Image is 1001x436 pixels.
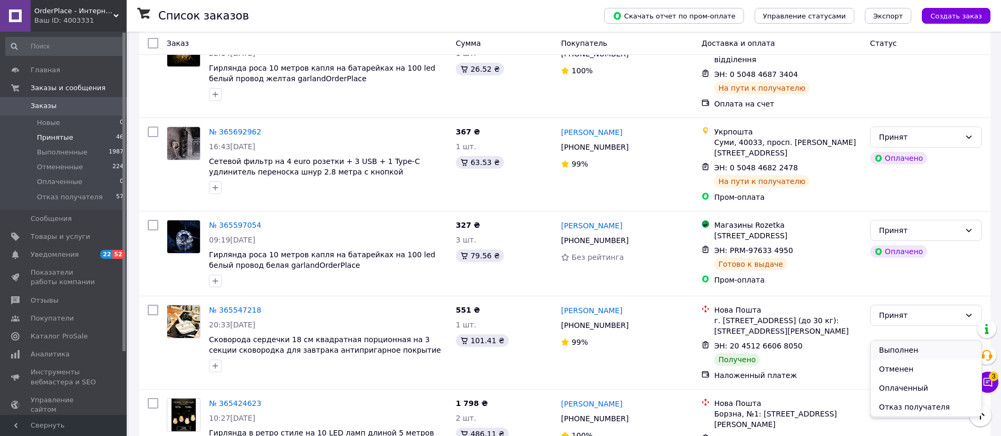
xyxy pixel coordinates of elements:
[37,148,88,157] span: Выполненные
[456,221,480,229] span: 327 ₴
[120,118,123,128] span: 0
[456,236,476,244] span: 3 шт.
[871,398,981,416] li: Отказ получателя
[37,162,83,172] span: Отмененные
[871,360,981,379] li: Отменен
[209,142,255,151] span: 16:43[DATE]
[158,9,249,22] h1: Список заказов
[31,332,88,341] span: Каталог ProSale
[167,39,189,47] span: Заказ
[5,37,125,56] input: Поиск
[456,142,476,151] span: 1 шт.
[714,127,861,137] div: Укрпошта
[714,370,861,381] div: Наложенный платеж
[714,305,861,315] div: Нова Пошта
[559,140,631,154] div: [PHONE_NUMBER]
[763,12,846,20] span: Управление статусами
[167,127,200,160] img: Фото товару
[37,133,73,142] span: Принятые
[167,305,200,338] img: Фото товару
[456,156,504,169] div: 63.53 ₴
[167,398,201,432] a: Фото товару
[701,39,775,47] span: Доставка и оплата
[561,220,622,231] a: [PERSON_NAME]
[112,250,125,259] span: 52
[561,305,622,316] a: [PERSON_NAME]
[209,335,441,354] a: Сковорода сердечки 18 см квадратная порционная на 3 секции сковородка для завтрака антипригарное ...
[209,221,261,229] a: № 365597054
[209,321,255,329] span: 20:33[DATE]
[714,398,861,409] div: Нова Пошта
[571,66,593,75] span: 100%
[209,64,435,83] a: Гирлянда роса 10 метров капля на батарейках на 100 led белый провод желтая garlandOrderPlace
[561,127,622,138] a: [PERSON_NAME]
[456,306,480,314] span: 551 ₴
[879,225,960,236] div: Принят
[209,157,420,187] a: Сетевой фильтр на 4 euro розетки + 3 USB + 1 Type-C удлинитель переноска шнур 2.8 метра с кнопкой...
[714,175,809,188] div: На пути к получателю
[171,399,195,431] img: Фото товару
[714,82,809,94] div: На пути к получателю
[714,163,798,172] span: ЭН: 0 5048 4682 2478
[31,214,72,224] span: Сообщения
[879,309,960,321] div: Принят
[456,249,504,262] div: 79.56 ₴
[456,128,480,136] span: 367 ₴
[714,353,760,366] div: Получено
[714,220,861,230] div: Магазины Rozetka
[714,342,803,350] span: ЭН: 20 4512 6606 8050
[209,250,435,269] a: Гирлянда роса 10 метров капля на батарейках на 100 led белый провод белая garlandOrderPlace
[167,220,200,253] img: Фото товару
[31,395,98,414] span: Управление сайтом
[714,230,861,241] div: [STREET_ADDRESS]
[31,250,79,259] span: Уведомления
[930,12,982,20] span: Создать заказ
[120,177,123,187] span: 0
[31,367,98,386] span: Инструменты вебмастера и SEO
[559,233,631,248] div: [PHONE_NUMBER]
[456,321,476,329] span: 1 шт.
[209,236,255,244] span: 09:19[DATE]
[714,70,798,79] span: ЭН: 0 5048 4687 3404
[31,65,60,75] span: Главная
[571,160,588,168] span: 99%
[209,399,261,408] a: № 365424623
[871,341,981,360] li: Выполнен
[879,131,960,143] div: Принят
[714,315,861,336] div: г. [STREET_ADDRESS] (до 30 кг): [STREET_ADDRESS][PERSON_NAME]
[870,245,927,258] div: Оплачено
[167,305,201,338] a: Фото товару
[31,232,90,241] span: Товары и услуги
[714,137,861,158] div: Суми, 40033, просп. [PERSON_NAME][STREET_ADDRESS]
[714,409,861,430] div: Борзна, №1: [STREET_ADDRESS][PERSON_NAME]
[561,39,607,47] span: Покупатель
[714,192,861,202] div: Пром-оплата
[714,246,793,255] span: ЭН: PRM-97633 4950
[34,16,127,25] div: Ваш ID: 4003331
[561,399,622,409] a: [PERSON_NAME]
[456,39,481,47] span: Сумма
[116,192,123,202] span: 57
[456,334,509,347] div: 101.41 ₴
[37,177,82,187] span: Оплаченные
[714,275,861,285] div: Пром-оплата
[865,8,911,24] button: Экспорт
[109,148,123,157] span: 1987
[209,306,261,314] a: № 365547218
[167,220,201,254] a: Фото товару
[571,253,624,261] span: Без рейтинга
[871,379,981,398] li: Оплаченный
[922,8,990,24] button: Создать заказ
[613,11,736,21] span: Скачать отчет по пром-оплате
[989,369,998,378] span: 3
[31,268,98,287] span: Показатели работы компании
[870,152,927,164] div: Оплачено
[456,414,476,422] span: 2 шт.
[209,128,261,136] a: № 365692962
[456,399,488,408] span: 1 798 ₴
[31,350,70,359] span: Аналитика
[31,296,59,305] span: Отзывы
[167,127,201,160] a: Фото товару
